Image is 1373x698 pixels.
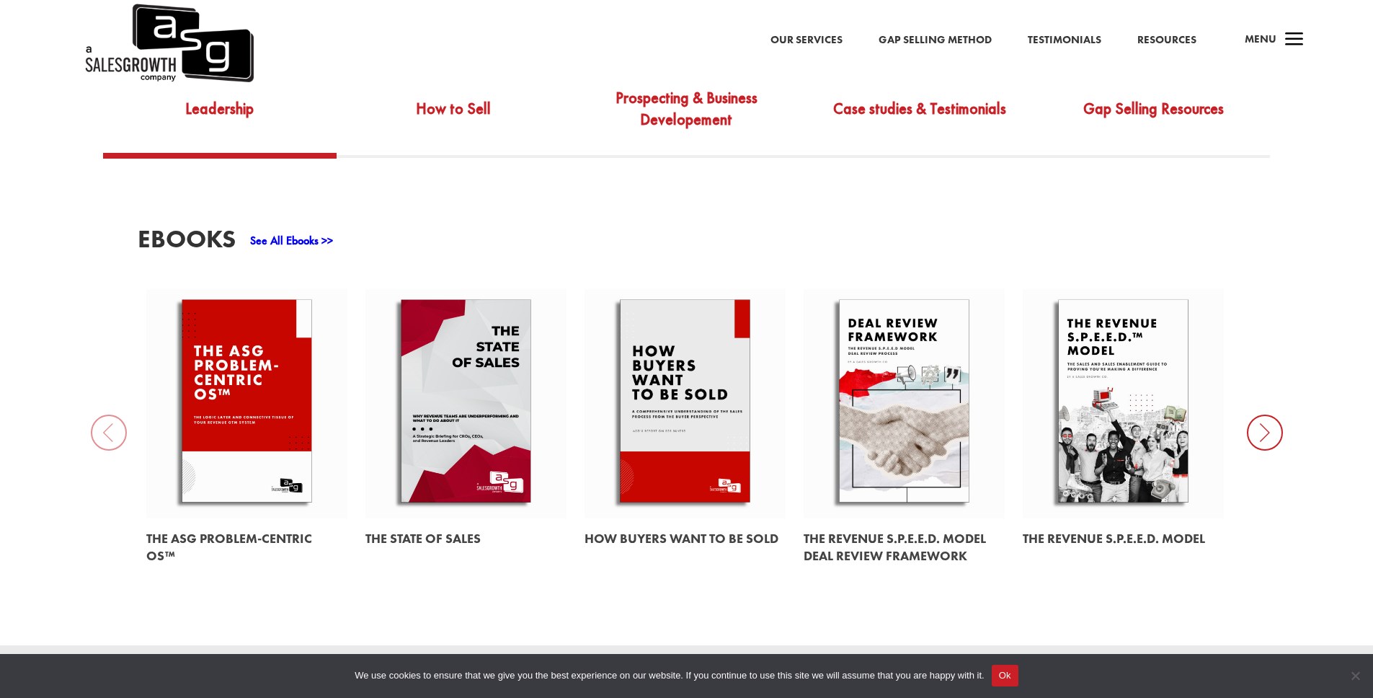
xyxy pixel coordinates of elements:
[1028,31,1101,50] a: Testimonials
[1137,31,1196,50] a: Resources
[1280,26,1309,55] span: a
[103,85,337,153] a: Leadership
[1348,668,1362,683] span: No
[355,668,984,683] span: We use cookies to ensure that we give you the best experience on our website. If you continue to ...
[337,85,570,153] a: How to Sell
[1245,32,1276,46] span: Menu
[992,665,1018,686] button: Ok
[1036,85,1270,153] a: Gap Selling Resources
[803,85,1036,153] a: Case studies & Testimonials
[770,31,843,50] a: Our Services
[250,233,333,248] a: See All Ebooks >>
[879,31,992,50] a: Gap Selling Method
[138,226,236,259] h3: EBooks
[570,85,804,153] a: Prospecting & Business Developement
